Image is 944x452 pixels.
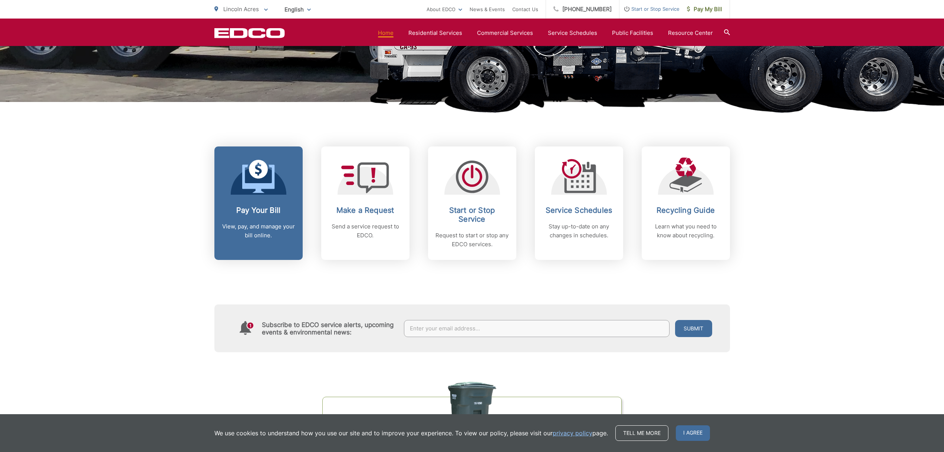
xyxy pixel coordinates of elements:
[329,222,402,240] p: Send a service request to EDCO.
[408,29,462,37] a: Residential Services
[676,425,710,441] span: I agree
[321,146,409,260] a: Make a Request Send a service request to EDCO.
[262,321,397,336] h4: Subscribe to EDCO service alerts, upcoming events & environmental news:
[378,29,394,37] a: Home
[649,222,723,240] p: Learn what you need to know about recycling.
[427,5,462,14] a: About EDCO
[548,29,597,37] a: Service Schedules
[553,429,592,438] a: privacy policy
[512,5,538,14] a: Contact Us
[542,222,616,240] p: Stay up-to-date on any changes in schedules.
[435,206,509,224] h2: Start or Stop Service
[279,3,316,16] span: English
[687,5,722,14] span: Pay My Bill
[214,429,608,438] p: We use cookies to understand how you use our site and to improve your experience. To view our pol...
[642,146,730,260] a: Recycling Guide Learn what you need to know about recycling.
[668,29,713,37] a: Resource Center
[329,206,402,215] h2: Make a Request
[222,222,295,240] p: View, pay, and manage your bill online.
[222,206,295,215] h2: Pay Your Bill
[649,206,723,215] h2: Recycling Guide
[214,146,303,260] a: Pay Your Bill View, pay, and manage your bill online.
[535,146,623,260] a: Service Schedules Stay up-to-date on any changes in schedules.
[477,29,533,37] a: Commercial Services
[435,231,509,249] p: Request to start or stop any EDCO services.
[615,425,668,441] a: Tell me more
[542,206,616,215] h2: Service Schedules
[223,6,259,13] span: Lincoln Acres
[470,5,505,14] a: News & Events
[675,320,712,337] button: Submit
[404,320,670,337] input: Enter your email address...
[214,28,285,38] a: EDCD logo. Return to the homepage.
[612,29,653,37] a: Public Facilities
